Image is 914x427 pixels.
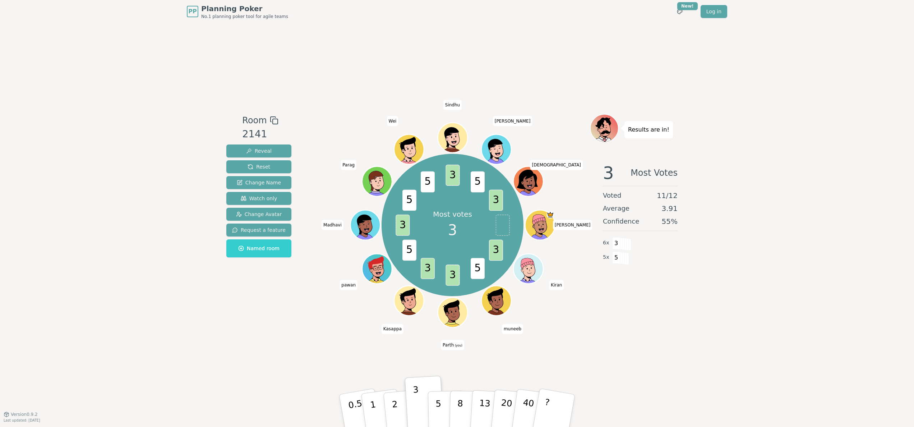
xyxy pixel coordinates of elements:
span: Click to change your name [441,340,464,350]
span: 3 [612,237,620,249]
p: Results are in! [628,125,669,135]
span: 3 [489,239,503,261]
span: Click to change your name [382,324,403,334]
span: Click to change your name [502,324,523,334]
span: Request a feature [232,226,286,234]
p: Most votes [433,209,472,219]
div: New! [677,2,698,10]
button: Named room [226,239,291,257]
button: Reveal [226,144,291,157]
span: 5 [612,252,620,264]
span: 3.91 [661,203,678,213]
span: Click to change your name [549,280,564,290]
span: Click to change your name [443,100,462,110]
p: 3 [413,385,421,424]
span: Click to change your name [387,116,398,126]
button: Request a feature [226,224,291,237]
span: Most Votes [631,164,678,182]
a: PPPlanning PokerNo.1 planning poker tool for agile teams [187,4,288,19]
span: Reset [248,163,270,170]
span: 11 / 12 [657,190,678,201]
span: 5 [471,171,485,192]
span: Room [242,114,267,127]
span: Confidence [603,216,639,226]
span: 3 [446,265,460,286]
span: Click to change your name [340,280,357,290]
button: Click to change your avatar [439,298,467,326]
span: Version 0.9.2 [11,412,38,417]
span: Click to change your name [530,160,583,170]
span: Reveal [246,147,272,155]
span: 3 [396,215,410,236]
span: PP [188,7,197,16]
span: Click to change your name [553,220,592,230]
span: 3 [489,189,503,211]
span: 55 % [662,216,678,226]
span: Change Name [237,179,281,186]
button: Watch only [226,192,291,205]
span: Average [603,203,629,213]
span: 3 [448,219,457,241]
span: Click to change your name [341,160,356,170]
span: 5 [420,171,434,192]
span: 3 [446,165,460,186]
span: Click to change your name [493,116,532,126]
span: (you) [454,344,462,347]
span: Named room [238,245,280,252]
span: Planning Poker [201,4,288,14]
span: 3 [603,164,614,182]
span: Last updated: [DATE] [4,418,40,422]
div: 2141 [242,127,278,142]
button: New! [673,5,686,18]
span: Voted [603,190,622,201]
span: Patrick is the host [546,211,554,219]
span: 5 [402,189,416,211]
span: Watch only [241,195,277,202]
span: 3 [420,258,434,279]
span: Click to change your name [322,220,343,230]
span: 6 x [603,239,609,247]
button: Change Avatar [226,208,291,221]
button: Version0.9.2 [4,412,38,417]
button: Change Name [226,176,291,189]
span: 5 [402,239,416,261]
a: Log in [701,5,727,18]
span: No.1 planning poker tool for agile teams [201,14,288,19]
span: 5 x [603,253,609,261]
button: Reset [226,160,291,173]
span: Change Avatar [236,211,282,218]
span: 5 [471,258,485,279]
